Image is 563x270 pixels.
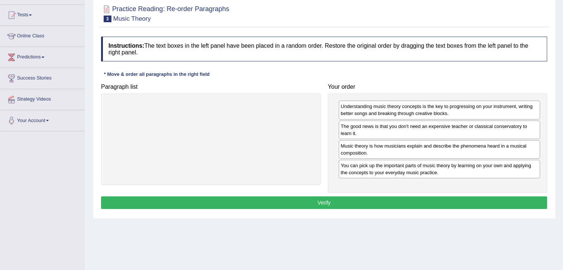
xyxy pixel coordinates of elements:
[0,110,85,129] a: Your Account
[339,121,540,139] div: The good news is that you don't need an expensive teacher or classical conservatory to learn it.
[0,89,85,108] a: Strategy Videos
[0,5,85,23] a: Tests
[339,140,540,159] div: Music theory is how musicians explain and describe the phenomena heard in a musical composition.
[108,43,144,49] b: Instructions:
[0,26,85,44] a: Online Class
[0,47,85,65] a: Predictions
[339,101,540,119] div: Understanding music theory concepts is the key to progressing on your instrument, writing better ...
[0,68,85,87] a: Success Stories
[101,196,547,209] button: Verify
[101,84,321,90] h4: Paragraph list
[328,84,547,90] h4: Your order
[104,16,111,22] span: 3
[101,71,212,78] div: * Move & order all paragraphs in the right field
[101,4,229,22] h2: Practice Reading: Re-order Paragraphs
[113,15,151,22] small: Music Theory
[339,160,540,178] div: You can pick up the important parts of music theory by learning on your own and applying the conc...
[101,37,547,61] h4: The text boxes in the left panel have been placed in a random order. Restore the original order b...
